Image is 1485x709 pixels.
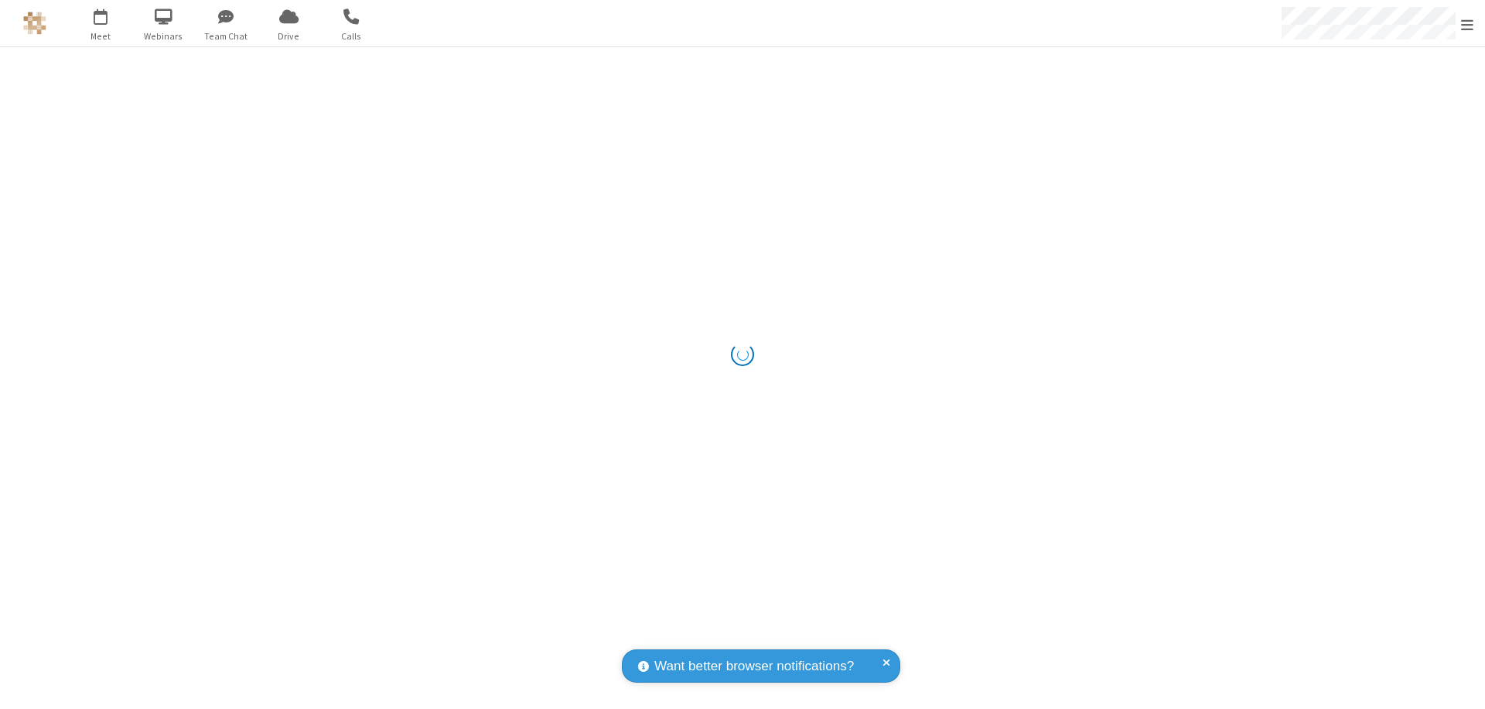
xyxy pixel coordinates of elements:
[23,12,46,35] img: QA Selenium DO NOT DELETE OR CHANGE
[72,29,130,43] span: Meet
[135,29,193,43] span: Webinars
[197,29,255,43] span: Team Chat
[260,29,318,43] span: Drive
[323,29,381,43] span: Calls
[654,656,854,676] span: Want better browser notifications?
